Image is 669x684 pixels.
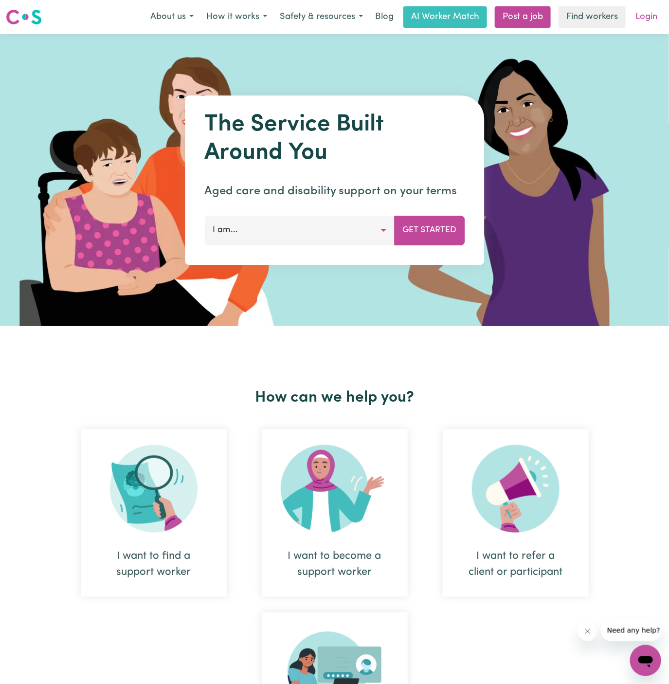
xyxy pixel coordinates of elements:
[394,216,465,245] button: Get Started
[281,445,389,533] img: Become Worker
[110,445,198,533] img: Search
[403,6,487,28] a: AI Worker Match
[443,429,589,597] div: I want to refer a client or participant
[81,429,227,597] div: I want to find a support worker
[601,620,661,641] iframe: Message from company
[200,7,273,27] button: How it works
[273,7,369,27] button: Safety & resources
[204,216,395,245] button: I am...
[285,548,384,580] div: I want to become a support worker
[495,6,551,28] a: Post a job
[578,622,597,641] iframe: Close message
[630,6,663,28] a: Login
[104,548,203,580] div: I want to find a support worker
[204,183,465,200] p: Aged care and disability support on your terms
[466,548,565,580] div: I want to refer a client or participant
[630,645,661,676] iframe: Button to launch messaging window
[369,6,399,28] a: Blog
[144,7,200,27] button: About us
[6,6,42,28] a: Careseekers logo
[63,388,606,407] h2: How can we help you?
[262,429,408,597] div: I want to become a support worker
[472,445,560,533] img: Refer
[559,6,626,28] a: Find workers
[6,8,42,26] img: Careseekers logo
[204,111,465,167] h1: The Service Built Around You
